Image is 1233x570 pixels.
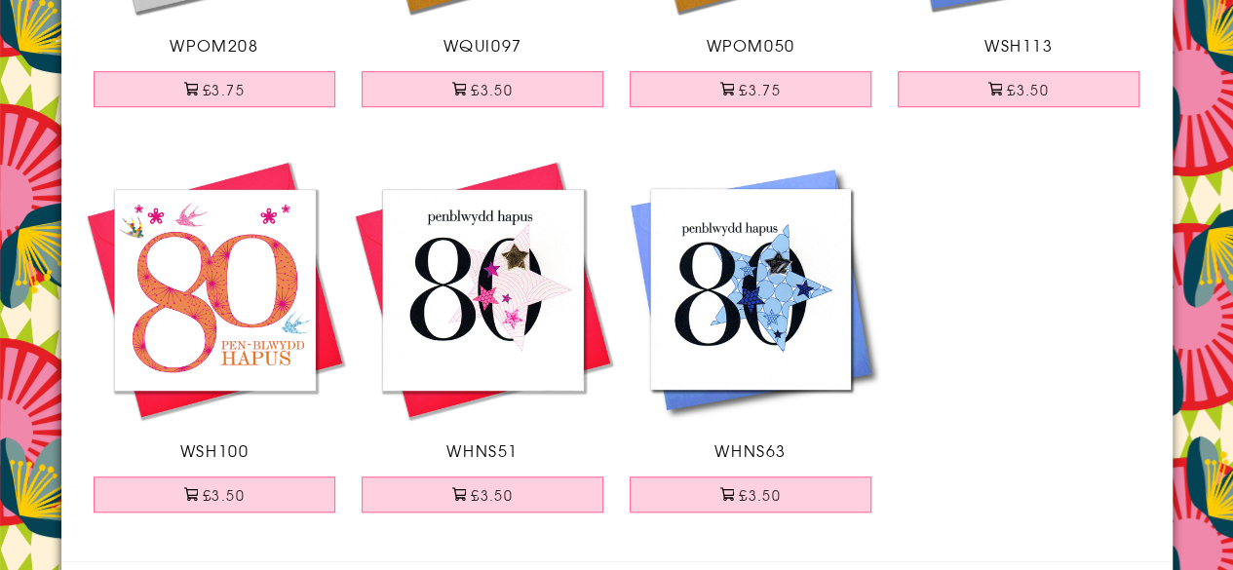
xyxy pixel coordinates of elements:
[617,156,885,462] a: Welsh 80th Birthday Card, Penblwydd Hapus, Blue Stars, padded star embellished WHNS63
[362,71,603,107] button: £3.50
[443,33,521,57] span: WQUI097
[170,33,258,57] span: WPOM208
[94,71,335,107] button: £3.75
[630,476,871,513] button: £3.50
[706,33,794,57] span: WPOM050
[898,71,1139,107] button: £3.50
[630,71,871,107] button: £3.75
[349,156,617,462] a: Welsh 80th Birthday Card, Penblwydd Hapus, Pink Star, padded star embellished WHNS51
[362,476,603,513] button: £3.50
[81,156,349,424] img: Welsh Birthday Card, Penblwydd Hapus, Pink Age 80, Happy 80th Birthday
[180,438,250,462] span: WSH100
[349,156,617,424] img: Welsh 80th Birthday Card, Penblwydd Hapus, Pink Star, padded star embellished
[617,156,885,424] img: Welsh 80th Birthday Card, Penblwydd Hapus, Blue Stars, padded star embellished
[81,156,349,462] a: Welsh Birthday Card, Penblwydd Hapus, Pink Age 80, Happy 80th Birthday WSH100
[984,33,1054,57] span: WSH113
[714,438,787,462] span: WHNS63
[94,476,335,513] button: £3.50
[446,438,519,462] span: WHNS51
